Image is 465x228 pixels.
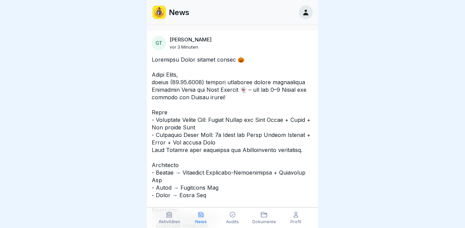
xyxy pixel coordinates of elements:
p: Dokumente [252,219,276,224]
p: News [169,8,189,17]
p: [PERSON_NAME] [169,37,212,43]
p: vor 3 Minuten [169,44,198,50]
p: Aktivitäten [159,219,180,224]
p: News [195,219,207,224]
div: GT [152,36,166,50]
p: Profil [290,219,301,224]
p: Audits [226,219,239,224]
img: loco.jpg [153,6,166,19]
